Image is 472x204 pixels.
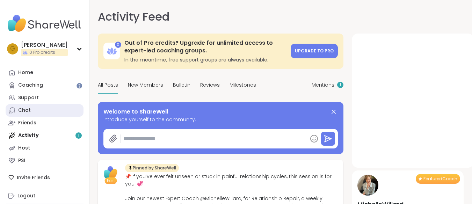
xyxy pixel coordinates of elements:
[98,8,169,25] h1: Activity Feed
[18,69,33,76] div: Home
[200,81,220,89] span: Reviews
[18,119,36,126] div: Friends
[98,81,118,89] span: All Posts
[312,81,334,89] span: Mentions
[77,83,82,88] iframe: Spotlight
[6,171,83,184] div: Invite Friends
[102,164,119,181] img: ShareWell
[124,56,286,63] h3: In the meantime, free support groups are always available.
[103,108,168,116] span: Welcome to ShareWell
[125,164,179,172] div: Pinned by ShareWell
[6,79,83,92] a: Coaching
[340,82,341,88] span: 1
[17,192,35,199] div: Logout
[18,157,25,164] div: PSI
[21,41,68,49] div: [PERSON_NAME]
[6,92,83,104] a: Support
[6,117,83,129] a: Friends
[124,39,286,55] h3: Out of Pro credits? Upgrade for unlimited access to expert-led coaching groups.
[291,44,338,58] a: Upgrade to Pro
[295,48,334,54] span: Upgrade to Pro
[6,11,83,36] img: ShareWell Nav Logo
[128,81,163,89] span: New Members
[115,42,121,48] div: 0
[107,178,115,183] span: Host
[18,82,43,89] div: Coaching
[357,175,378,196] img: MichelleWillard
[18,145,30,152] div: Host
[230,81,256,89] span: Milestones
[18,94,39,101] div: Support
[6,142,83,154] a: Host
[18,107,31,114] div: Chat
[173,81,190,89] span: Bulletin
[29,50,55,56] span: 0 Pro credits
[6,104,83,117] a: Chat
[103,116,338,123] span: Introduce yourself to the community.
[6,190,83,202] a: Logout
[6,66,83,79] a: Home
[10,44,15,53] span: G
[6,154,83,167] a: PSI
[423,176,457,182] span: Featured Coach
